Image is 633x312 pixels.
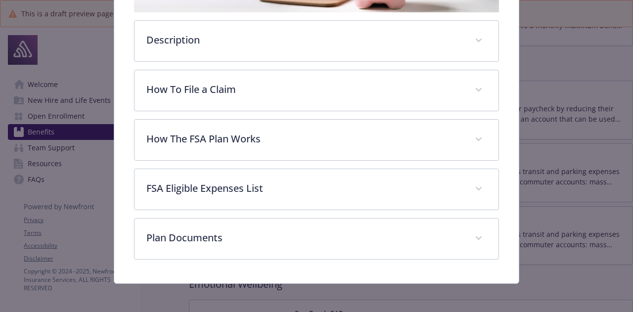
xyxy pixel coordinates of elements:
div: Plan Documents [135,219,498,259]
p: How The FSA Plan Works [146,132,462,146]
p: How To File a Claim [146,82,462,97]
div: How To File a Claim [135,70,498,111]
div: Description [135,21,498,61]
p: Plan Documents [146,230,462,245]
p: Description [146,33,462,47]
div: FSA Eligible Expenses List [135,169,498,210]
div: How The FSA Plan Works [135,120,498,160]
p: FSA Eligible Expenses List [146,181,462,196]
